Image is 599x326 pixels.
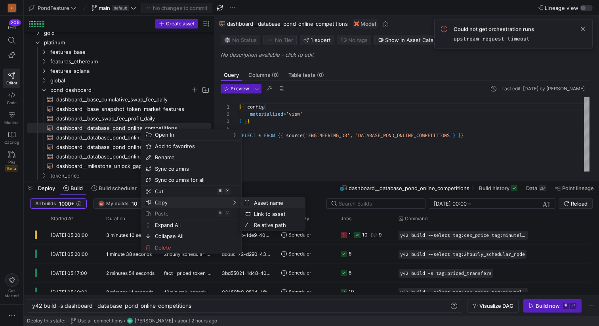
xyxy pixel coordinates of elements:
[27,95,211,104] div: Press SPACE to select this row.
[251,219,299,231] span: Relative path
[545,5,578,11] span: Lineage view
[570,303,576,309] kbd: ⏎
[88,181,140,195] button: Build scheduler
[5,165,18,172] span: Beta
[303,132,305,139] span: (
[56,152,202,161] span: dashboard__database_pond_online_submissions​​​​​​​​​​
[27,95,211,104] a: dashboard__base_cumulative_swap_fee_daily​​​​​​​​​​
[454,26,534,32] span: Could not get orchestration runs
[350,132,353,139] span: ,
[51,232,88,238] span: [DATE] 05:20:00
[38,5,69,11] span: PondFeature
[473,200,525,207] input: End datetime
[400,252,525,257] span: y42 build --select tag:2hourly_schedular_node
[3,19,20,33] button: 205
[56,105,202,114] span: dashboard__base_snapshot_token_market_features​​​​​​​​​​
[8,160,15,164] span: PRs
[164,283,212,301] span: 10minutely_schedular_node
[361,21,376,27] span: Model
[155,19,198,29] button: Create asset
[221,125,229,132] div: 4
[251,197,299,208] span: Asset name
[354,21,359,26] img: undefined
[267,37,293,43] span: No Tier
[264,132,275,139] span: FROM
[44,29,210,38] span: gold
[239,132,256,139] span: SELECT
[166,21,195,27] span: Create asset
[27,152,211,161] div: Press SPACE to select this row.
[217,244,277,263] div: dbd8c172-d290-43a7-99ad-0b20b2e4ef3a
[27,104,211,114] a: dashboard__base_snapshot_token_market_features​​​​​​​​​​
[523,299,582,313] button: Build now⌘⏎
[349,282,354,301] div: 19
[152,208,217,219] span: Paste
[479,303,513,309] span: Visualize DAG
[3,88,20,108] a: Code
[221,103,229,111] div: 1
[8,4,16,12] div: C
[224,37,257,43] span: No Status
[224,37,231,43] img: No status
[56,143,202,152] span: dashboard__database_pond_online_model_submissions​​​​​​​​​​
[71,185,83,191] span: Build
[339,200,419,207] input: Search Builds
[51,270,87,276] span: [DATE] 05:17:00
[461,132,464,139] span: }
[244,118,247,124] span: }
[349,244,351,263] div: 6
[106,270,155,276] y42-duration: 2 minutes 54 seconds
[152,219,217,231] span: Expand All
[30,198,87,209] button: All builds1000+
[27,318,65,324] span: Deploy this state:
[7,100,17,105] span: Code
[56,95,202,104] span: dashboard__base_cumulative_swap_fee_daily​​​​​​​​​​
[50,67,210,76] span: features_solana
[349,185,469,191] span: dashboard__database_pond_online_competitions
[60,181,86,195] button: Build
[526,185,537,191] span: Data
[288,244,311,263] span: Scheduler
[468,200,471,207] span: –
[27,152,211,161] a: dashboard__database_pond_online_submissions​​​​​​​​​​
[99,185,137,191] span: Build scheduler
[27,114,211,123] div: Press SPACE to select this row.
[3,69,20,88] a: Editor
[127,318,133,324] div: WZ
[152,152,217,163] span: Rename
[288,72,324,78] span: Table tests
[379,225,382,244] div: 9
[90,3,138,13] button: maindefault
[221,111,229,118] div: 2
[452,132,455,139] span: )
[6,80,17,85] span: Editor
[152,231,217,242] span: Collapse All
[106,201,128,206] span: My builds
[3,128,20,148] a: Catalog
[348,37,368,43] span: No tags
[106,232,155,238] y42-duration: 3 minutes 10 seconds
[341,216,351,221] span: Jobs
[221,51,596,58] p: No description available - click to edit
[27,85,211,95] div: Press SPACE to select this row.
[152,174,217,185] span: Sync columns for all
[44,38,210,47] span: platinum
[27,76,211,85] div: Press SPACE to select this row.
[50,57,210,66] span: features_ethereum
[239,104,242,110] span: {
[106,251,152,257] y42-duration: 1 minute 38 seconds
[559,198,593,209] button: Reload
[3,108,20,128] a: Monitor
[106,289,153,295] y42-duration: 8 minutes 11 seconds
[242,104,244,110] span: {
[152,186,217,197] span: Cut
[400,271,492,276] span: y42 build -s tag:priced_transfers
[50,171,210,180] span: token_price
[224,72,239,78] span: Query
[93,198,142,209] button: LZMy builds10
[240,197,305,231] div: SubMenu
[152,197,217,208] span: Copy
[51,251,88,257] span: [DATE] 05:20:00
[3,270,20,301] button: Getstarted
[251,208,299,219] span: Link to asset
